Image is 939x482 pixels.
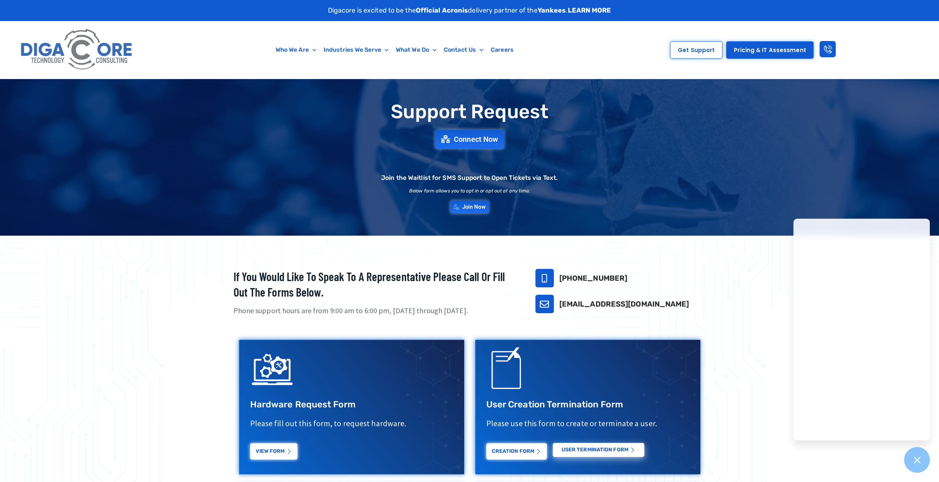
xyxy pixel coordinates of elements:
[486,443,547,459] a: Creation Form
[535,269,554,287] a: 732-646-5725
[250,443,297,459] a: View Form
[215,101,724,122] h1: Support Request
[381,175,558,181] h2: Join the Waitlist for SMS Support to Open Tickets via Text.
[328,6,611,16] p: Digacore is excited to be the delivery partner of the .
[454,136,498,143] span: Connect Now
[234,269,517,300] h2: If you would like to speak to a representative please call or fill out the forms below.
[435,130,504,149] a: Connect Now
[450,201,489,213] a: Join Now
[793,219,930,440] iframe: Chatgenie Messenger
[250,347,294,392] img: IT Support Icon
[440,41,487,58] a: Contact Us
[487,41,517,58] a: Careers
[553,443,644,457] a: USER Termination Form
[559,300,689,308] a: [EMAIL_ADDRESS][DOMAIN_NAME]
[462,204,486,210] span: Join Now
[392,41,440,58] a: What We Do
[320,41,392,58] a: Industries We Serve
[486,347,531,392] img: Support Request Icon
[250,399,453,410] h3: Hardware Request Form
[486,399,689,410] h3: User Creation Termination Form
[734,47,806,53] span: Pricing & IT Assessment
[181,41,608,58] nav: Menu
[250,418,453,429] p: Please fill out this form, to request hardware.
[726,41,814,59] a: Pricing & IT Assessment
[678,47,715,53] span: Get Support
[234,305,517,316] p: Phone support hours are from 9:00 am to 6:00 pm, [DATE] through [DATE].
[409,188,530,193] h2: Below form allows you to opt in or opt out at any time.
[272,41,320,58] a: Who We Are
[538,6,566,14] strong: Yankees
[559,274,627,283] a: [PHONE_NUMBER]
[486,418,689,429] p: Please use this form to create or terminate a user.
[670,41,722,59] a: Get Support
[535,295,554,313] a: support@digacore.com
[562,447,628,452] span: USER Termination Form
[567,6,611,14] a: LEARN MORE
[416,6,468,14] strong: Official Acronis
[18,25,136,75] img: Digacore logo 1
